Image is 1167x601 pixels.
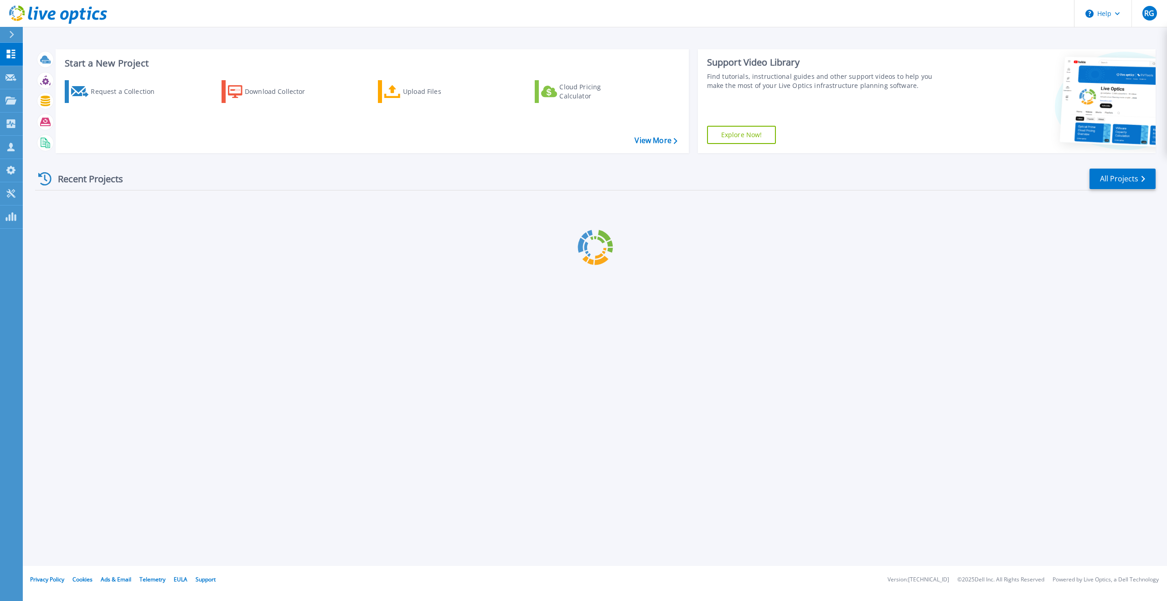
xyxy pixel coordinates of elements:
[1053,577,1159,583] li: Powered by Live Optics, a Dell Technology
[196,575,216,583] a: Support
[30,575,64,583] a: Privacy Policy
[378,80,480,103] a: Upload Files
[957,577,1044,583] li: © 2025 Dell Inc. All Rights Reserved
[65,58,677,68] h3: Start a New Project
[91,82,164,101] div: Request a Collection
[1144,10,1154,17] span: RG
[174,575,187,583] a: EULA
[101,575,131,583] a: Ads & Email
[535,80,636,103] a: Cloud Pricing Calculator
[1090,169,1156,189] a: All Projects
[139,575,165,583] a: Telemetry
[707,72,944,90] div: Find tutorials, instructional guides and other support videos to help you make the most of your L...
[72,575,93,583] a: Cookies
[888,577,949,583] li: Version: [TECHNICAL_ID]
[707,57,944,68] div: Support Video Library
[65,80,166,103] a: Request a Collection
[245,82,318,101] div: Download Collector
[559,82,632,101] div: Cloud Pricing Calculator
[403,82,476,101] div: Upload Files
[222,80,323,103] a: Download Collector
[35,168,135,190] div: Recent Projects
[707,126,776,144] a: Explore Now!
[635,136,677,145] a: View More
